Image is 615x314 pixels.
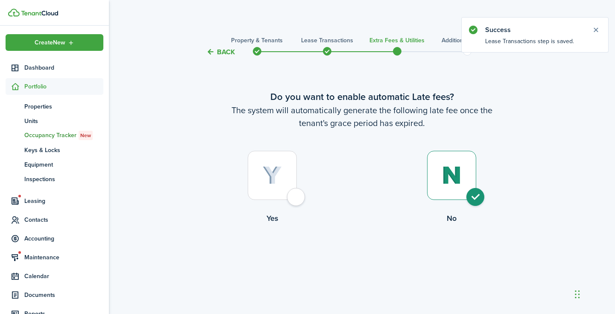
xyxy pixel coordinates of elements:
a: Dashboard [6,59,103,76]
iframe: Chat Widget [572,273,615,314]
img: No (selected) [442,166,462,185]
button: Open menu [6,34,103,51]
control-radio-card-title: No [362,213,542,224]
wizard-step-header-description: The system will automatically generate the following late fee once the tenant's grace period has ... [183,104,542,129]
img: TenantCloud [8,9,20,17]
h3: Lease Transactions [301,36,353,45]
notify-title: Success [485,25,583,35]
a: Keys & Locks [6,143,103,157]
div: Drag [575,282,580,307]
span: Leasing [24,197,103,205]
h3: Additional Services [442,36,492,45]
span: Maintenance [24,253,103,262]
span: Inspections [24,175,103,184]
span: Keys & Locks [24,146,103,155]
h3: Extra fees & Utilities [369,36,425,45]
span: Documents [24,291,103,299]
notify-body: Lease Transactions step is saved. [462,37,608,52]
a: Properties [6,99,103,114]
img: Yes [263,166,282,185]
h3: Property & Tenants [231,36,283,45]
span: New [80,132,91,139]
span: Accounting [24,234,103,243]
span: Occupancy Tracker [24,131,103,140]
span: Properties [24,102,103,111]
control-radio-card-title: Yes [183,213,362,224]
span: Units [24,117,103,126]
span: Create New [35,40,65,46]
button: Back [206,47,235,56]
span: Contacts [24,215,103,224]
button: Close notify [590,24,602,36]
span: Portfolio [24,82,103,91]
a: Equipment [6,157,103,172]
wizard-step-header-title: Do you want to enable automatic Late fees? [183,90,542,104]
a: Units [6,114,103,128]
span: Calendar [24,272,103,281]
span: Dashboard [24,63,103,72]
img: TenantCloud [21,11,58,16]
span: Equipment [24,160,103,169]
a: Inspections [6,172,103,186]
a: Occupancy TrackerNew [6,128,103,143]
